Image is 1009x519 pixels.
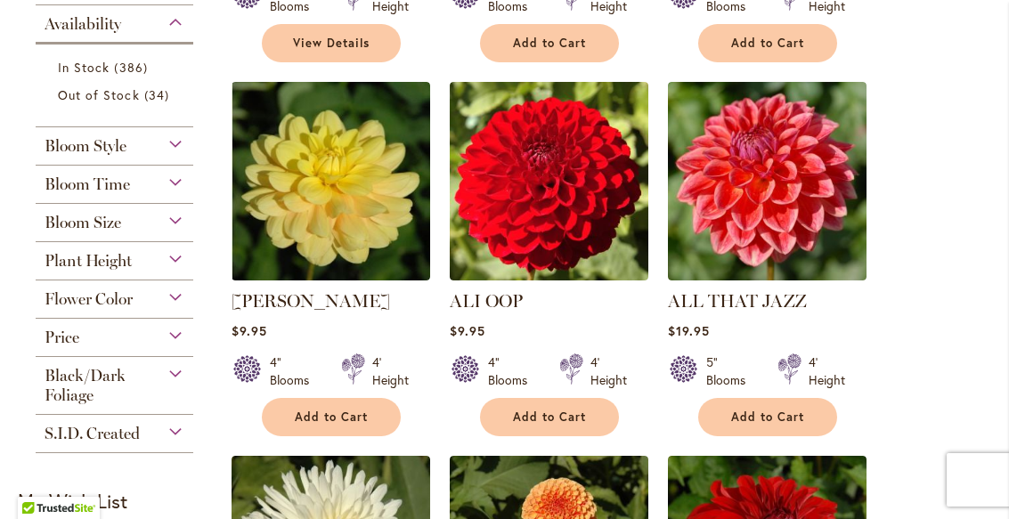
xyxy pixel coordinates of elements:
span: S.I.D. Created [45,424,140,443]
a: ALI OOP [450,290,523,312]
span: Out of Stock [58,86,140,103]
button: Add to Cart [480,24,619,62]
span: In Stock [58,59,110,76]
span: $9.95 [450,322,485,339]
span: 386 [114,58,151,77]
img: ALL THAT JAZZ [668,82,867,280]
span: Add to Cart [295,410,368,425]
img: AHOY MATEY [232,82,430,280]
span: Bloom Size [45,213,121,232]
a: In Stock 386 [58,58,175,77]
div: 4' Height [590,353,627,389]
div: 4" Blooms [488,353,538,389]
button: Add to Cart [698,398,837,436]
div: 4' Height [809,353,845,389]
span: 34 [144,85,174,104]
span: Add to Cart [731,410,804,425]
a: View Details [262,24,401,62]
button: Add to Cart [480,398,619,436]
a: ALL THAT JAZZ [668,267,867,284]
span: Price [45,328,79,347]
span: Availability [45,14,121,34]
a: ALI OOP [450,267,648,284]
span: Flower Color [45,289,133,309]
a: ALL THAT JAZZ [668,290,807,312]
strong: My Wish List [18,488,127,514]
div: 5" Blooms [706,353,756,389]
span: Bloom Style [45,136,126,156]
span: Black/Dark Foliage [45,366,126,405]
span: Add to Cart [513,36,586,51]
a: AHOY MATEY [232,267,430,284]
span: View Details [293,36,370,51]
img: ALI OOP [450,82,648,280]
button: Add to Cart [698,24,837,62]
span: $19.95 [668,322,710,339]
div: 4" Blooms [270,353,320,389]
a: Out of Stock 34 [58,85,175,104]
div: 4' Height [372,353,409,389]
span: Add to Cart [513,410,586,425]
span: Add to Cart [731,36,804,51]
a: [PERSON_NAME] [232,290,390,312]
span: Bloom Time [45,174,130,194]
span: $9.95 [232,322,267,339]
button: Add to Cart [262,398,401,436]
span: Plant Height [45,251,132,271]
